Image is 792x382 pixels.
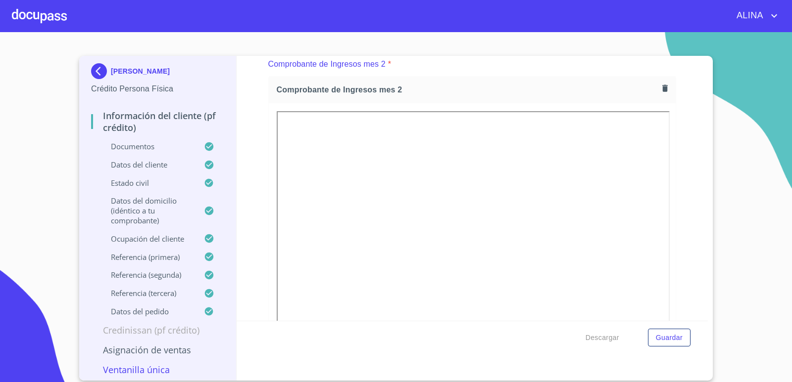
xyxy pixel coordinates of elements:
[91,160,204,170] p: Datos del cliente
[91,252,204,262] p: Referencia (primera)
[729,8,780,24] button: account of current user
[91,141,204,151] p: Documentos
[648,329,691,347] button: Guardar
[656,332,683,344] span: Guardar
[91,324,224,336] p: Credinissan (PF crédito)
[729,8,768,24] span: ALINA
[277,111,670,377] iframe: Comprobante de Ingresos mes 2
[111,67,170,75] p: [PERSON_NAME]
[91,83,224,95] p: Crédito Persona Física
[91,270,204,280] p: Referencia (segunda)
[91,234,204,244] p: Ocupación del Cliente
[277,85,658,95] span: Comprobante de Ingresos mes 2
[586,332,619,344] span: Descargar
[91,288,204,298] p: Referencia (tercera)
[91,196,204,225] p: Datos del domicilio (idéntico a tu comprobante)
[91,63,111,79] img: Docupass spot blue
[91,63,224,83] div: [PERSON_NAME]
[268,58,386,70] p: Comprobante de Ingresos mes 2
[91,364,224,376] p: Ventanilla única
[582,329,623,347] button: Descargar
[91,178,204,188] p: Estado Civil
[91,344,224,356] p: Asignación de Ventas
[91,306,204,316] p: Datos del pedido
[91,110,224,133] p: Información del cliente (PF crédito)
